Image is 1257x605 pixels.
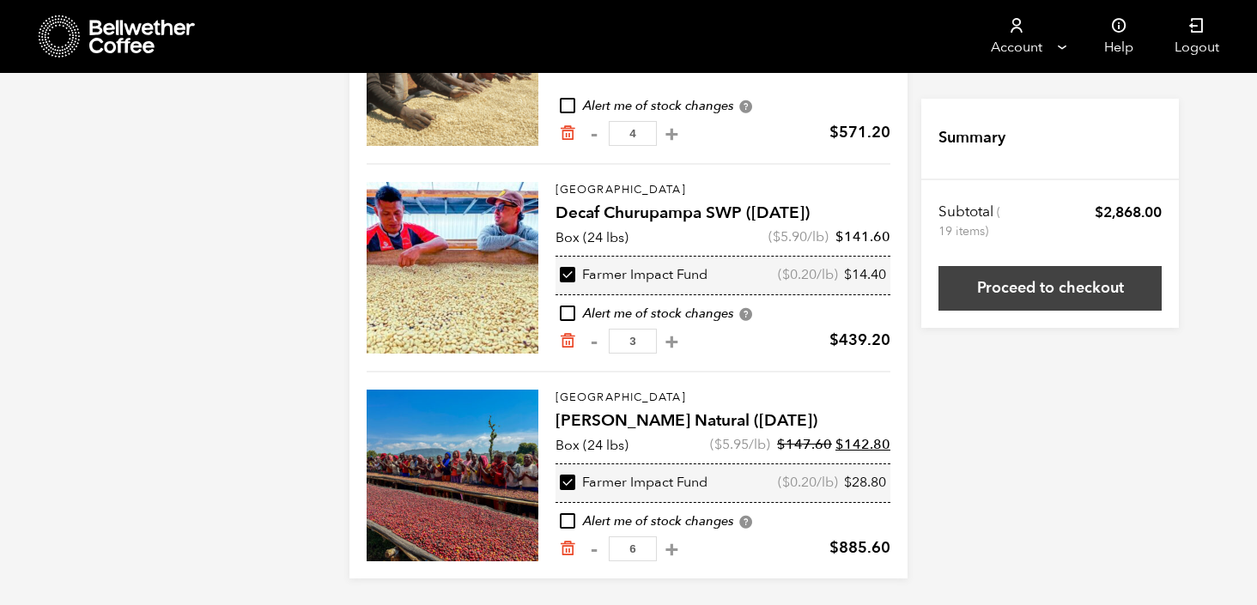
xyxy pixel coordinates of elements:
[556,409,890,433] h4: [PERSON_NAME] Natural ([DATE])
[556,182,890,199] p: [GEOGRAPHIC_DATA]
[844,265,886,284] bdi: 14.40
[782,473,817,492] bdi: 0.20
[609,329,657,354] input: Qty
[777,435,832,454] bdi: 147.60
[778,474,838,493] span: ( /lb)
[773,227,780,246] span: $
[560,266,707,285] div: Farmer Impact Fund
[938,266,1162,311] a: Proceed to checkout
[560,474,707,493] div: Farmer Impact Fund
[778,266,838,285] span: ( /lb)
[844,473,852,492] span: $
[844,265,852,284] span: $
[556,202,890,226] h4: Decaf Churupampa SWP ([DATE])
[556,512,890,531] div: Alert me of stock changes
[835,435,890,454] bdi: 142.80
[661,333,683,350] button: +
[609,536,657,561] input: Qty
[829,330,839,351] span: $
[556,390,890,407] p: [GEOGRAPHIC_DATA]
[661,541,683,558] button: +
[710,435,770,454] span: ( /lb)
[835,227,890,246] bdi: 141.60
[559,124,576,142] a: Remove from cart
[556,97,890,116] div: Alert me of stock changes
[829,537,890,559] bdi: 885.60
[714,435,749,454] bdi: 5.95
[844,473,886,492] bdi: 28.80
[829,537,839,559] span: $
[835,435,844,454] span: $
[1095,203,1103,222] span: $
[661,125,683,142] button: +
[782,473,790,492] span: $
[609,121,657,146] input: Qty
[559,332,576,350] a: Remove from cart
[782,265,790,284] span: $
[938,127,1005,149] h4: Summary
[559,540,576,558] a: Remove from cart
[768,227,829,246] span: ( /lb)
[556,435,628,456] p: Box (24 lbs)
[583,125,604,142] button: -
[835,227,844,246] span: $
[556,227,628,248] p: Box (24 lbs)
[938,203,1003,240] th: Subtotal
[829,122,890,143] bdi: 571.20
[1095,203,1162,222] bdi: 2,868.00
[777,435,786,454] span: $
[782,265,817,284] bdi: 0.20
[583,333,604,350] button: -
[829,330,890,351] bdi: 439.20
[829,122,839,143] span: $
[583,541,604,558] button: -
[773,227,807,246] bdi: 5.90
[556,305,890,324] div: Alert me of stock changes
[714,435,722,454] span: $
